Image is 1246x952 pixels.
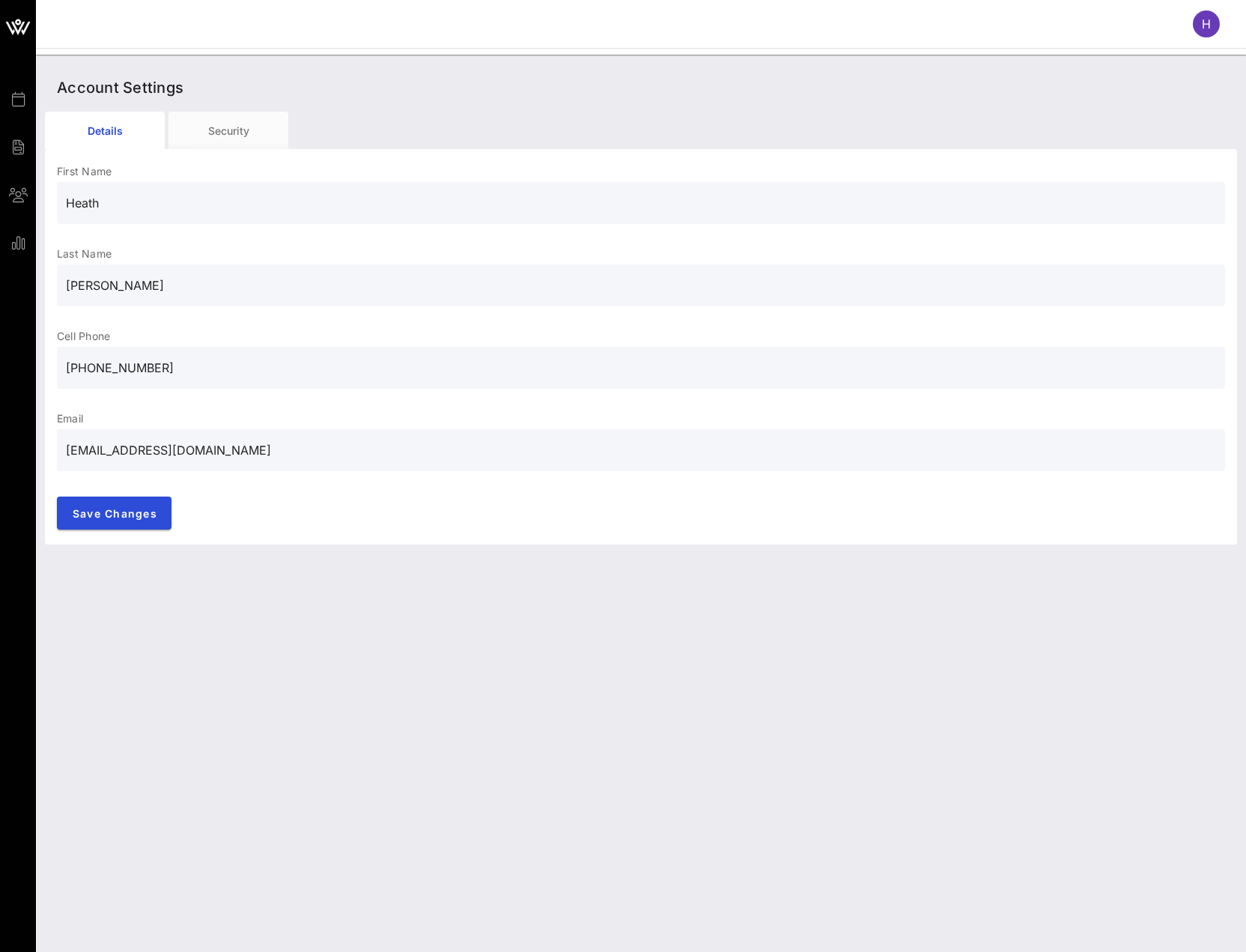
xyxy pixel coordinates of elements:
div: Details [45,112,165,149]
div: Security [168,112,288,149]
p: Cell Phone [57,329,1225,344]
p: First Name [57,164,1225,179]
span: H [1202,16,1211,31]
div: H [1193,10,1220,37]
button: Save Changes [57,497,171,530]
p: Email [57,411,1225,426]
p: Last Name [57,246,1225,261]
div: Account Settings [45,64,1237,112]
span: Save Changes [72,507,157,520]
